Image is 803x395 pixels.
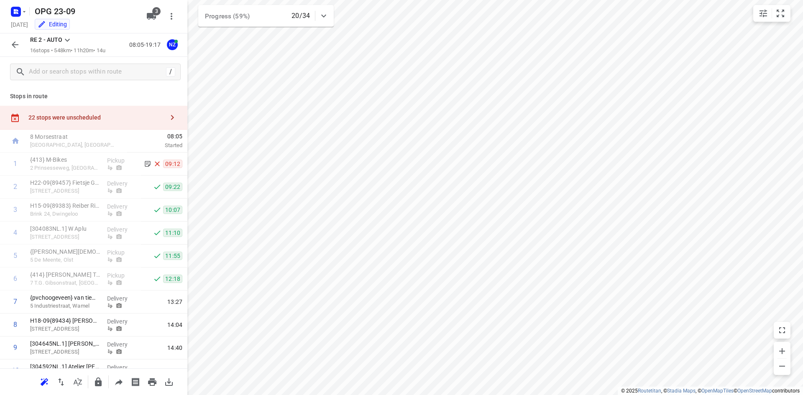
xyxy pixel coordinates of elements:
a: OpenMapTiles [701,388,734,394]
div: 5 [13,252,17,260]
svg: Done [153,252,161,260]
p: [STREET_ADDRESS] [30,348,100,356]
p: 20/34 [292,11,310,21]
p: Delivery [107,317,138,326]
p: H22-09{89457} Fietsje Groningen (Dumo Fietsen) [30,178,100,187]
a: Stadia Maps [667,388,696,394]
span: 08:05 [127,132,182,140]
p: Delivery [107,225,138,234]
div: 7 [13,298,17,306]
p: [STREET_ADDRESS] [30,233,100,241]
p: [STREET_ADDRESS] [30,187,100,195]
p: [304592NL.1] Atelier Yvon van Wordr [30,362,100,371]
span: 09:22 [163,183,182,191]
p: {414} Hein van Langen Tweewielers [30,270,100,279]
div: 9 [13,344,17,352]
span: Share route [110,377,127,385]
div: Editing [38,20,67,28]
p: Brink 24, Dwingeloo [30,210,100,218]
div: NZ [167,39,178,50]
span: 12:18 [163,275,182,283]
div: 22 stops were unscheduled [28,114,164,121]
p: 8 Morsestraat [30,133,117,141]
p: [304645NL.1] Brigit Adolfsen [30,339,100,348]
button: More [163,8,180,25]
span: Download route [161,377,177,385]
div: 4 [13,229,17,237]
svg: Skipped [153,160,161,168]
span: 14:04 [167,321,182,329]
span: Sort by time window [69,377,86,385]
p: 5 De Meente, Olst [30,256,100,264]
input: Add or search stops within route [29,66,166,79]
p: 08:05-19:17 [129,41,164,49]
span: Assigned to Nicky Zwiers [164,41,181,48]
span: 3 [152,7,161,15]
p: Stops in route [10,92,177,101]
p: {pvchoogeveen} van tiem elektro [30,293,100,302]
svg: Done [153,275,161,283]
p: 2 Prinsesseweg, Groningen [30,164,100,172]
p: Pickup [107,156,138,165]
p: H18-09{89434} Bart van Megen Tweewielers [30,316,100,325]
a: Routetitan [638,388,661,394]
p: Delivery [107,363,138,372]
p: 5 Industriestraat, Wamel [30,302,100,310]
span: Print shipping labels [127,377,144,385]
h5: OPG 23-09 [31,5,140,18]
p: H15-09{89383} Reiber Rijwielen [30,201,100,210]
span: Progress (59%) [205,13,250,20]
p: [GEOGRAPHIC_DATA], [GEOGRAPHIC_DATA] [30,141,117,149]
span: 10:07 [163,206,182,214]
p: Delivery [107,294,138,303]
p: {413} M-Bikes [30,155,100,164]
p: RE 2 - AUTO [30,36,62,44]
p: Pickup [107,248,138,257]
span: 11:55 [163,252,182,260]
span: 14:40 [167,344,182,352]
span: Print route [144,377,161,385]
p: Delivery [107,179,138,188]
div: Progress (59%)20/34 [198,5,334,27]
p: 7 T.G. Gibsonstraat, Deventer [30,279,100,287]
p: Groenestraat 175, Nijmegen [30,325,100,333]
span: 11:10 [163,229,182,237]
div: 8 [13,321,17,329]
svg: Done [153,229,161,237]
div: 10 [12,367,19,375]
p: Started [127,141,182,150]
button: 3 [143,8,160,25]
span: Reoptimize route [36,377,53,385]
button: NZ [164,36,181,53]
span: Reverse route [53,377,69,385]
p: Delivery [107,340,138,349]
span: 13:27 [167,298,182,306]
svg: Done [153,183,161,191]
button: Map settings [755,5,772,22]
div: 2 [13,183,17,191]
p: 16 stops • 548km • 11h20m • 14u [30,47,105,55]
div: 3 [13,206,17,214]
p: [304083NL.1] W Aplu [30,224,100,233]
div: small contained button group [753,5,790,22]
button: Fit zoom [772,5,789,22]
button: Lock route [90,374,107,390]
a: OpenStreetMap [737,388,772,394]
span: 15:02 [167,367,182,375]
span: 09:12 [163,160,182,168]
div: 6 [13,275,17,283]
li: © 2025 , © , © © contributors [621,388,800,394]
div: / [166,67,175,76]
p: Pickup [107,271,138,280]
p: {jasper bisschop} is fordink olst bv [30,247,100,256]
div: 1 [13,160,17,168]
p: Delivery [107,202,138,211]
h5: [DATE] [8,20,31,29]
svg: Done [153,206,161,214]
